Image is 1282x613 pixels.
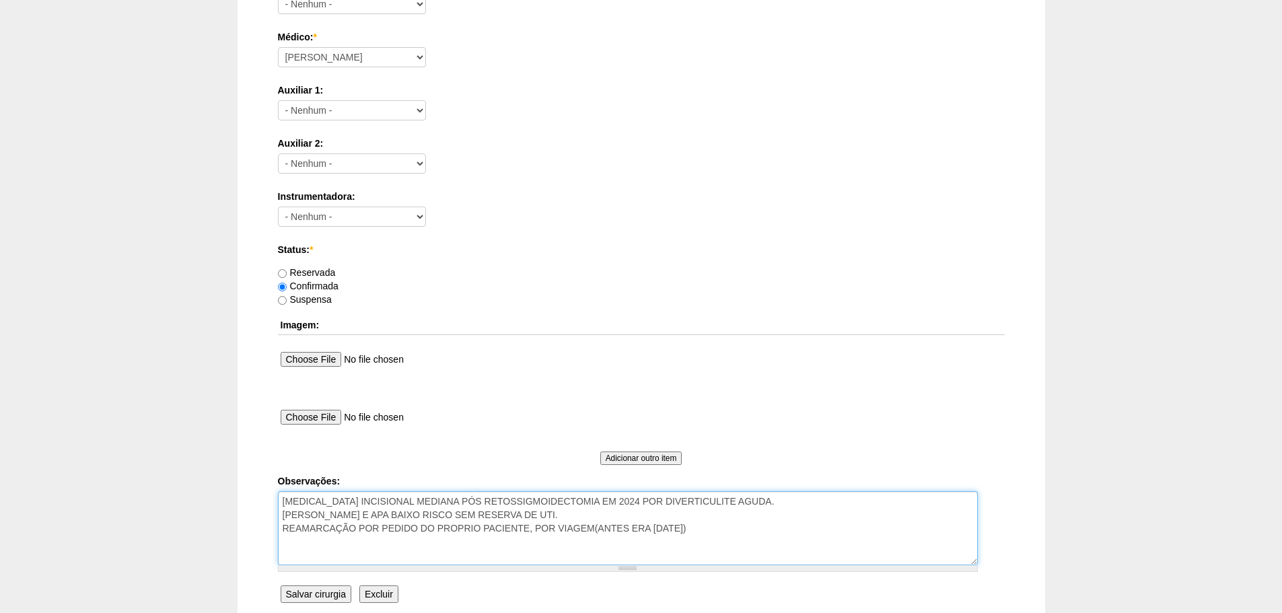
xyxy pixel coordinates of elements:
[278,491,978,565] textarea: [MEDICAL_DATA] INCISIONAL MEDIANA PÓS RETOSSIGMOIDECTOMIA EM 2024 POR DIVERTICULITE AGUDA. [PERSO...
[359,585,398,603] input: Excluir
[278,294,332,305] label: Suspensa
[278,281,339,291] label: Confirmada
[278,316,1005,335] th: Imagem:
[278,283,287,291] input: Confirmada
[278,474,1005,488] label: Observações:
[278,137,1005,150] label: Auxiliar 2:
[278,30,1005,44] label: Médico:
[278,296,287,305] input: Suspensa
[278,243,1005,256] label: Status:
[278,267,336,278] label: Reservada
[278,269,287,278] input: Reservada
[278,83,1005,97] label: Auxiliar 1:
[310,244,313,255] span: Este campo é obrigatório.
[281,585,351,603] input: Salvar cirurgia
[600,452,682,465] input: Adicionar outro item
[278,190,1005,203] label: Instrumentadora:
[313,32,316,42] span: Este campo é obrigatório.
